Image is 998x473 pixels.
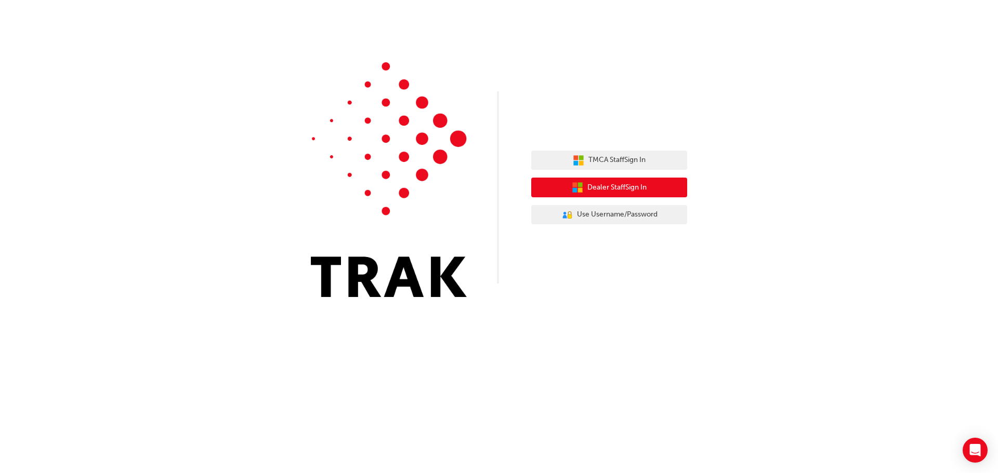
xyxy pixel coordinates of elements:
[587,182,647,194] span: Dealer Staff Sign In
[531,151,687,170] button: TMCA StaffSign In
[531,178,687,197] button: Dealer StaffSign In
[531,205,687,225] button: Use Username/Password
[963,438,988,463] div: Open Intercom Messenger
[588,154,646,166] span: TMCA Staff Sign In
[577,209,658,221] span: Use Username/Password
[311,62,467,297] img: Trak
